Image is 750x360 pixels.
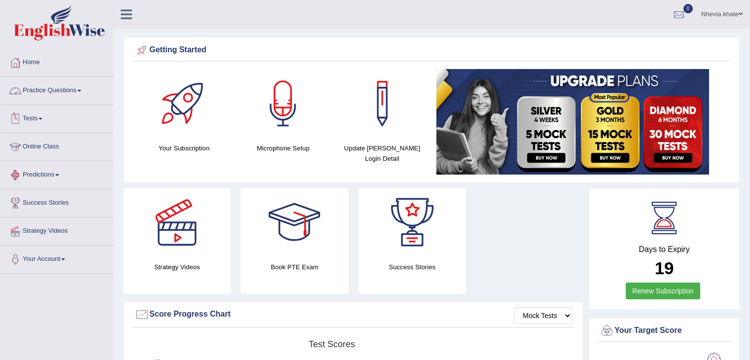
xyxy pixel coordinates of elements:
a: Strategy Videos [0,217,113,242]
div: Getting Started [135,43,729,58]
a: Home [0,49,113,73]
h4: Days to Expiry [600,245,729,254]
b: 19 [655,258,674,278]
a: Your Account [0,246,113,270]
div: Score Progress Chart [135,307,572,322]
a: Practice Questions [0,77,113,102]
a: Renew Subscription [626,283,700,299]
tspan: Test scores [309,339,355,349]
h4: Your Subscription [140,143,229,153]
span: 0 [683,4,693,13]
h4: Update [PERSON_NAME] Login Detail [338,143,427,164]
div: Your Target Score [600,324,729,338]
a: Predictions [0,161,113,186]
a: Tests [0,105,113,130]
h4: Strategy Videos [123,262,231,272]
a: Success Stories [0,189,113,214]
a: Online Class [0,133,113,158]
img: small5.jpg [436,69,709,175]
h4: Book PTE Exam [241,262,348,272]
h4: Success Stories [358,262,466,272]
h4: Microphone Setup [239,143,328,153]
